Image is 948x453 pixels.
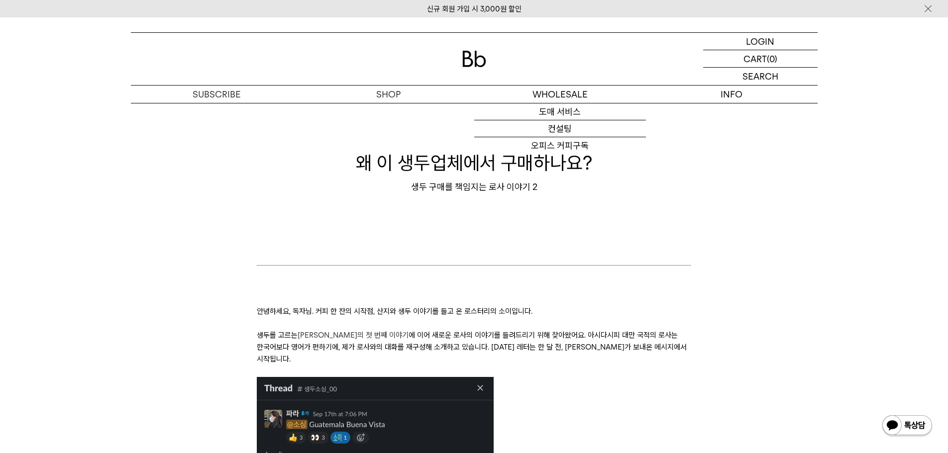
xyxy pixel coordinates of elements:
[881,414,933,438] img: 카카오톡 채널 1:1 채팅 버튼
[767,50,777,67] p: (0)
[303,86,474,103] a: SHOP
[131,150,818,176] h1: 왜 이 생두업체에서 구매하나요?
[646,86,818,103] p: INFO
[474,137,646,154] a: 오피스 커피구독
[474,120,646,137] a: 컨설팅
[131,86,303,103] a: SUBSCRIBE
[703,33,818,50] a: LOGIN
[703,50,818,68] a: CART (0)
[257,305,691,317] p: 안녕하세요, 독자님. 커피 한 잔의 시작점, 산지와 생두 이야기를 들고 온 로스터리의 소이입니다.
[462,51,486,67] img: 로고
[257,329,691,365] p: 생두를 고르는 에 이어 새로운 로사의 이야기를 들려드리기 위해 찾아왔어요. 아시다시피 대만 국적의 로사는 한국어보다 영어가 편하기에, 제가 로사와의 대화를 재구성해 소개하고 ...
[743,50,767,67] p: CART
[474,103,646,120] a: 도매 서비스
[298,331,409,340] a: [PERSON_NAME]의 첫 번째 이야기
[474,86,646,103] p: WHOLESALE
[427,4,522,13] a: 신규 회원 가입 시 3,000원 할인
[746,33,774,50] p: LOGIN
[742,68,778,85] p: SEARCH
[131,181,818,193] div: 생두 구매를 책임지는 로사 이야기 2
